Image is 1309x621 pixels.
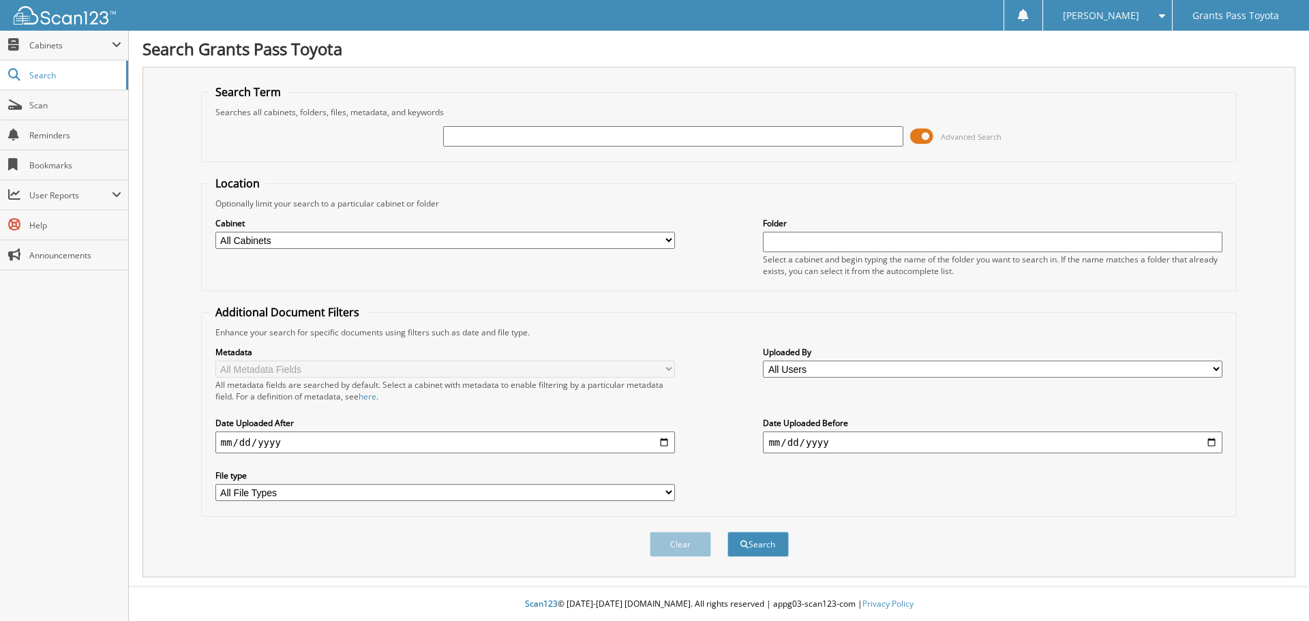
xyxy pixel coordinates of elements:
[209,106,1230,118] div: Searches all cabinets, folders, files, metadata, and keywords
[215,346,675,358] label: Metadata
[359,391,376,402] a: here
[215,379,675,402] div: All metadata fields are searched by default. Select a cabinet with metadata to enable filtering b...
[209,305,366,320] legend: Additional Document Filters
[14,6,116,25] img: scan123-logo-white.svg
[29,70,119,81] span: Search
[209,176,267,191] legend: Location
[209,327,1230,338] div: Enhance your search for specific documents using filters such as date and file type.
[763,417,1222,429] label: Date Uploaded Before
[1192,12,1279,20] span: Grants Pass Toyota
[763,254,1222,277] div: Select a cabinet and begin typing the name of the folder you want to search in. If the name match...
[29,40,112,51] span: Cabinets
[29,130,121,141] span: Reminders
[1063,12,1139,20] span: [PERSON_NAME]
[862,598,914,609] a: Privacy Policy
[129,588,1309,621] div: © [DATE]-[DATE] [DOMAIN_NAME]. All rights reserved | appg03-scan123-com |
[215,417,675,429] label: Date Uploaded After
[215,217,675,229] label: Cabinet
[215,470,675,481] label: File type
[29,100,121,111] span: Scan
[29,190,112,201] span: User Reports
[763,431,1222,453] input: end
[525,598,558,609] span: Scan123
[209,85,288,100] legend: Search Term
[763,217,1222,229] label: Folder
[29,160,121,171] span: Bookmarks
[29,219,121,231] span: Help
[727,532,789,557] button: Search
[215,431,675,453] input: start
[142,37,1295,60] h1: Search Grants Pass Toyota
[650,532,711,557] button: Clear
[29,249,121,261] span: Announcements
[941,132,1002,142] span: Advanced Search
[763,346,1222,358] label: Uploaded By
[209,198,1230,209] div: Optionally limit your search to a particular cabinet or folder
